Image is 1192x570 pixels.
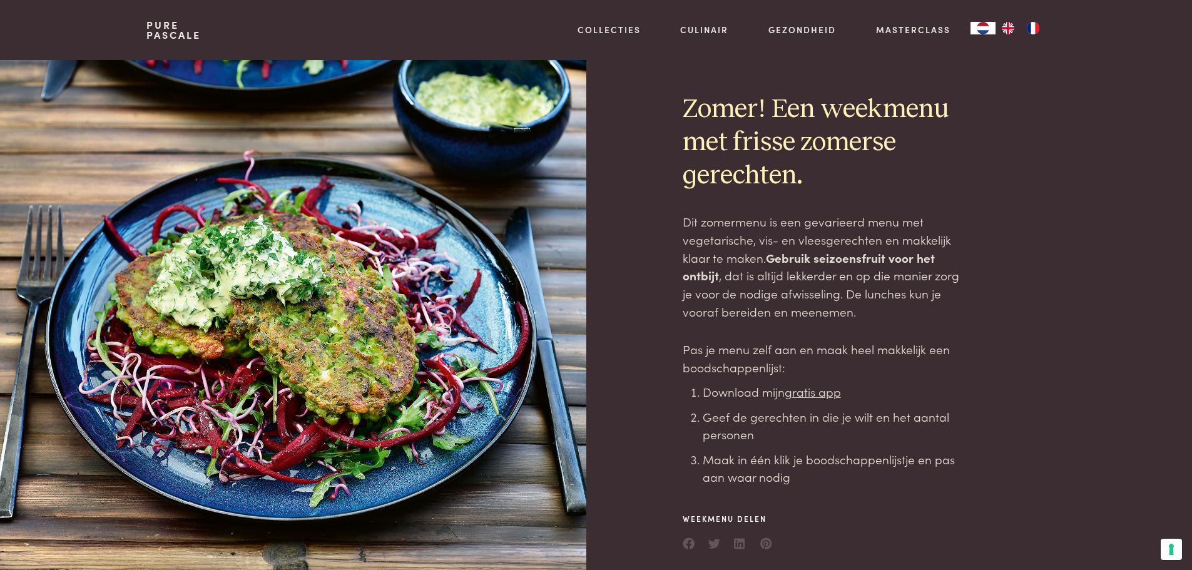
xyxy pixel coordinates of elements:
[578,23,641,36] a: Collecties
[970,22,996,34] div: Language
[1021,22,1046,34] a: FR
[1161,539,1182,560] button: Uw voorkeuren voor toestemming voor trackingtechnologieën
[703,450,969,486] li: Maak in één klik je boodschappenlijstje en pas aan waar nodig
[876,23,950,36] a: Masterclass
[680,23,728,36] a: Culinair
[683,93,969,193] h2: Zomer! Een weekmenu met frisse zomerse gerechten.
[768,23,836,36] a: Gezondheid
[970,22,996,34] a: NL
[683,213,969,320] p: Dit zomermenu is een gevarieerd menu met vegetarische, vis- en vleesgerechten en makkelijk klaar ...
[996,22,1046,34] ul: Language list
[785,383,841,400] a: gratis app
[970,22,1046,34] aside: Language selected: Nederlands
[703,408,969,444] li: Geef de gerechten in die je wilt en het aantal personen
[703,383,969,401] li: Download mijn
[996,22,1021,34] a: EN
[683,340,969,376] p: Pas je menu zelf aan en maak heel makkelijk een boodschappenlijst:
[146,20,201,40] a: PurePascale
[683,249,935,284] strong: Gebruik seizoensfruit voor het ontbijt
[683,513,773,524] span: Weekmenu delen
